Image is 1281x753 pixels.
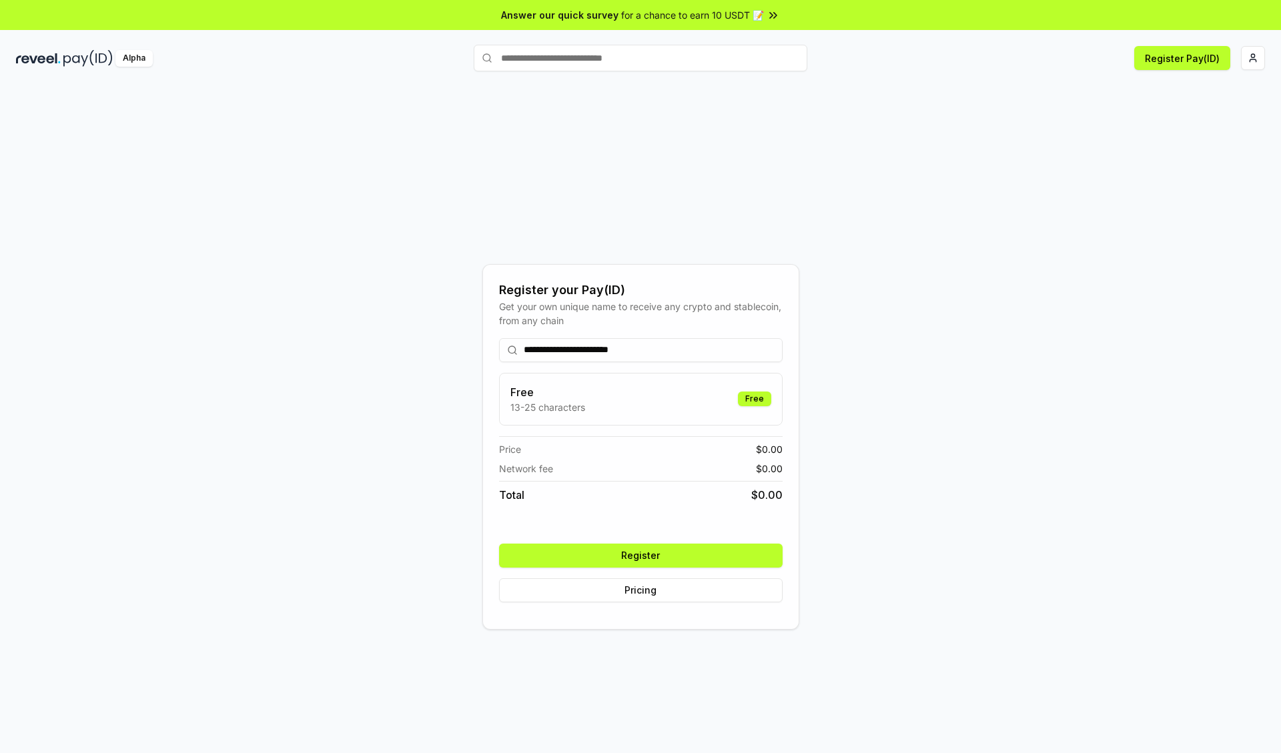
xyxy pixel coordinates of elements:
[621,8,764,22] span: for a chance to earn 10 USDT 📝
[499,299,783,327] div: Get your own unique name to receive any crypto and stablecoin, from any chain
[115,50,153,67] div: Alpha
[63,50,113,67] img: pay_id
[499,442,521,456] span: Price
[756,442,783,456] span: $ 0.00
[499,544,783,568] button: Register
[756,462,783,476] span: $ 0.00
[499,578,783,602] button: Pricing
[16,50,61,67] img: reveel_dark
[1134,46,1230,70] button: Register Pay(ID)
[510,400,585,414] p: 13-25 characters
[510,384,585,400] h3: Free
[499,281,783,299] div: Register your Pay(ID)
[751,487,783,503] span: $ 0.00
[499,462,553,476] span: Network fee
[499,487,524,503] span: Total
[738,392,771,406] div: Free
[501,8,618,22] span: Answer our quick survey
